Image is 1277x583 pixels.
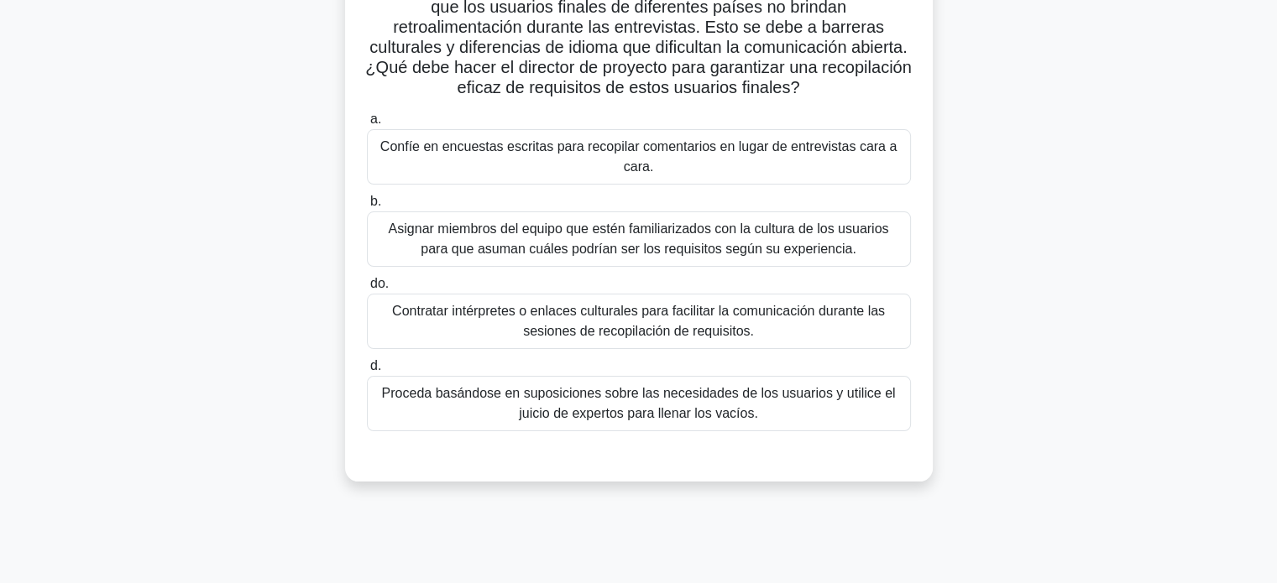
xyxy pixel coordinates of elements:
[380,139,897,174] font: Confíe en encuestas escritas para recopilar comentarios en lugar de entrevistas cara a cara.
[389,221,889,256] font: Asignar miembros del equipo que estén familiarizados con la cultura de los usuarios para que asum...
[370,112,381,126] font: a.
[382,386,896,420] font: Proceda basándose en suposiciones sobre las necesidades de los usuarios y utilice el juicio de ex...
[370,194,381,208] font: b.
[370,276,389,290] font: do.
[392,304,885,338] font: Contratar intérpretes o enlaces culturales para facilitar la comunicación durante las sesiones de...
[370,358,381,372] font: d.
